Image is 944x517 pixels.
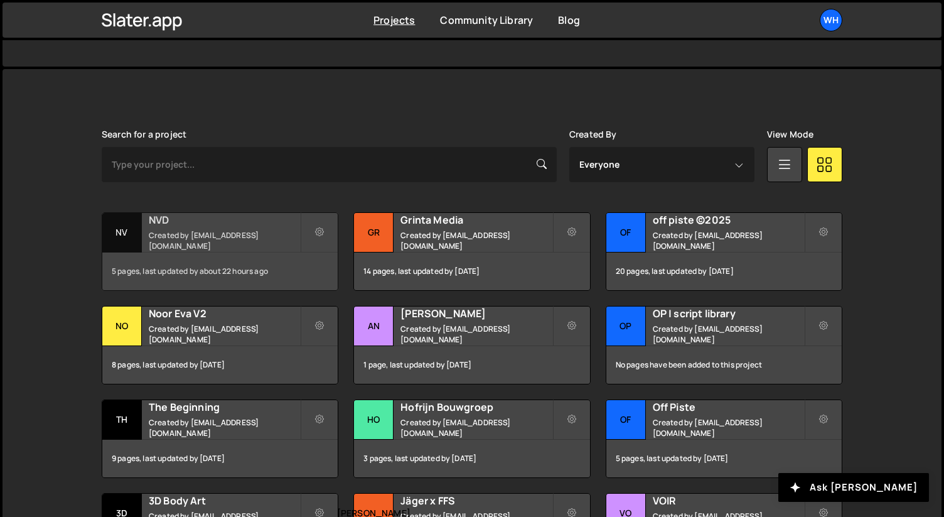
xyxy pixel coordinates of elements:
[149,400,300,414] h2: The Beginning
[606,213,646,253] div: of
[353,400,590,478] a: Ho Hofrijn Bouwgroep Created by [EMAIL_ADDRESS][DOMAIN_NAME] 3 pages, last updated by [DATE]
[653,230,804,251] small: Created by [EMAIL_ADDRESS][DOMAIN_NAME]
[354,440,589,477] div: 3 pages, last updated by [DATE]
[149,494,300,508] h2: 3D Body Art
[400,307,552,320] h2: [PERSON_NAME]
[606,440,842,477] div: 5 pages, last updated by [DATE]
[569,129,617,139] label: Created By
[353,306,590,384] a: An [PERSON_NAME] Created by [EMAIL_ADDRESS][DOMAIN_NAME] 1 page, last updated by [DATE]
[102,400,142,440] div: Th
[653,307,804,320] h2: OP | script library
[400,400,552,414] h2: Hofrijn Bouwgroep
[373,13,415,27] a: Projects
[354,307,394,346] div: An
[820,9,842,31] a: Wh
[767,129,813,139] label: View Mode
[606,307,646,346] div: OP
[102,253,338,290] div: 5 pages, last updated by about 22 hours ago
[149,213,300,227] h2: NVD
[653,324,804,345] small: Created by [EMAIL_ADDRESS][DOMAIN_NAME]
[440,13,533,27] a: Community Library
[149,324,300,345] small: Created by [EMAIL_ADDRESS][DOMAIN_NAME]
[606,306,842,384] a: OP OP | script library Created by [EMAIL_ADDRESS][DOMAIN_NAME] No pages have been added to this p...
[606,253,842,290] div: 20 pages, last updated by [DATE]
[400,230,552,251] small: Created by [EMAIL_ADDRESS][DOMAIN_NAME]
[149,230,300,251] small: Created by [EMAIL_ADDRESS][DOMAIN_NAME]
[653,494,804,508] h2: VOIR
[354,213,394,253] div: Gr
[149,307,300,320] h2: Noor Eva V2
[606,400,842,478] a: Of Off Piste Created by [EMAIL_ADDRESS][DOMAIN_NAME] 5 pages, last updated by [DATE]
[606,212,842,291] a: of off piste ©2025 Created by [EMAIL_ADDRESS][DOMAIN_NAME] 20 pages, last updated by [DATE]
[102,400,338,478] a: Th The Beginning Created by [EMAIL_ADDRESS][DOMAIN_NAME] 9 pages, last updated by [DATE]
[653,213,804,227] h2: off piste ©2025
[102,129,186,139] label: Search for a project
[353,212,590,291] a: Gr Grinta Media Created by [EMAIL_ADDRESS][DOMAIN_NAME] 14 pages, last updated by [DATE]
[558,13,580,27] a: Blog
[400,417,552,438] small: Created by [EMAIL_ADDRESS][DOMAIN_NAME]
[606,346,842,384] div: No pages have been added to this project
[778,473,929,502] button: Ask [PERSON_NAME]
[102,440,338,477] div: 9 pages, last updated by [DATE]
[102,147,557,182] input: Type your project...
[400,494,552,508] h2: Jäger x FFS
[400,324,552,345] small: Created by [EMAIL_ADDRESS][DOMAIN_NAME]
[102,307,142,346] div: No
[653,400,804,414] h2: Off Piste
[149,417,300,438] small: Created by [EMAIL_ADDRESS][DOMAIN_NAME]
[102,212,338,291] a: NV NVD Created by [EMAIL_ADDRESS][DOMAIN_NAME] 5 pages, last updated by about 22 hours ago
[102,306,338,384] a: No Noor Eva V2 Created by [EMAIL_ADDRESS][DOMAIN_NAME] 8 pages, last updated by [DATE]
[354,253,589,290] div: 14 pages, last updated by [DATE]
[400,213,552,227] h2: Grinta Media
[354,400,394,440] div: Ho
[354,346,589,384] div: 1 page, last updated by [DATE]
[653,417,804,438] small: Created by [EMAIL_ADDRESS][DOMAIN_NAME]
[606,400,646,440] div: Of
[102,346,338,384] div: 8 pages, last updated by [DATE]
[102,213,142,253] div: NV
